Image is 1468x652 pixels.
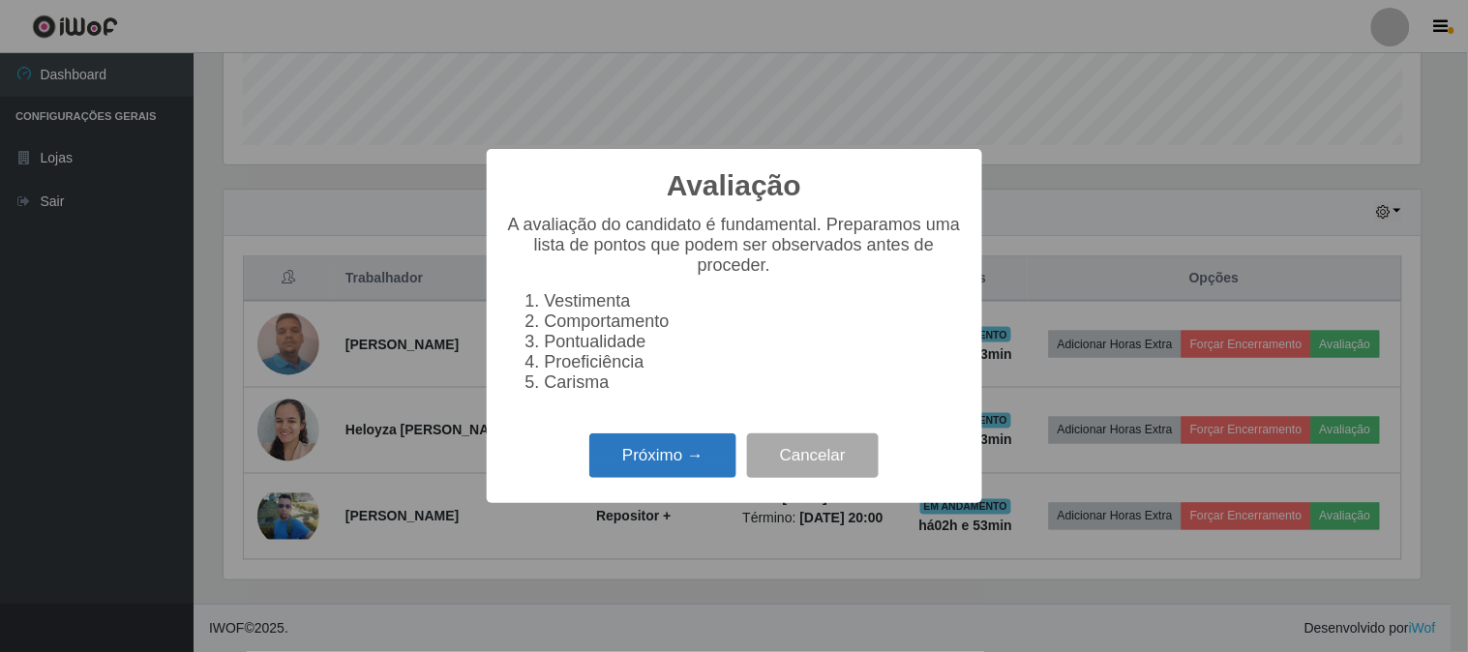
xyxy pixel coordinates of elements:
p: A avaliação do candidato é fundamental. Preparamos uma lista de pontos que podem ser observados a... [506,215,963,276]
h2: Avaliação [667,168,801,203]
button: Próximo → [589,433,736,479]
li: Comportamento [545,311,963,332]
button: Cancelar [747,433,879,479]
li: Vestimenta [545,291,963,311]
li: Pontualidade [545,332,963,352]
li: Carisma [545,372,963,393]
li: Proeficiência [545,352,963,372]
